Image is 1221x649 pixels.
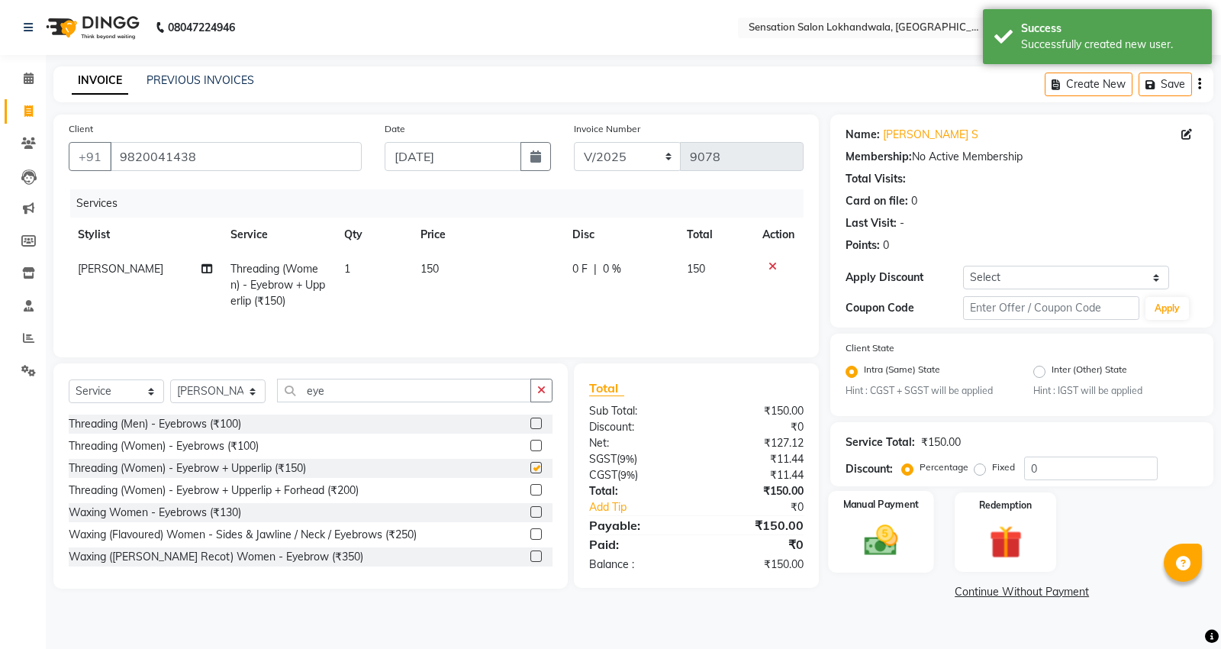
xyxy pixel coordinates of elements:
button: Save [1139,73,1192,96]
div: Discount: [846,461,893,477]
label: Invoice Number [574,122,640,136]
span: CGST [589,468,617,482]
div: Service Total: [846,434,915,450]
label: Fixed [992,460,1015,474]
span: SGST [589,452,617,466]
div: Services [70,189,815,218]
div: ₹0 [717,499,816,515]
b: 08047224946 [168,6,235,49]
label: Inter (Other) State [1052,363,1127,381]
button: +91 [69,142,111,171]
span: Total [589,380,624,396]
div: No Active Membership [846,149,1198,165]
label: Redemption [979,499,1032,512]
div: Threading (Men) - Eyebrows (₹100) [69,416,241,432]
div: Net: [578,435,697,451]
div: Discount: [578,419,697,435]
a: INVOICE [72,67,128,95]
span: 1 [344,262,350,276]
div: Success [1021,21,1200,37]
label: Manual Payment [843,498,920,512]
div: Membership: [846,149,912,165]
button: Apply [1145,297,1189,320]
div: Threading (Women) - Eyebrow + Upperlip (₹150) [69,460,306,476]
th: Total [678,218,754,252]
div: Card on file: [846,193,908,209]
th: Qty [335,218,411,252]
a: Continue Without Payment [833,584,1210,600]
label: Intra (Same) State [864,363,940,381]
div: Apply Discount [846,270,963,286]
span: Threading (Women) - Eyebrow + Upperlip (₹150) [230,262,325,308]
div: Waxing Women - Eyebrows (₹130) [69,505,241,521]
label: Client [69,122,93,136]
th: Price [411,218,563,252]
div: ₹150.00 [697,516,816,534]
div: Waxing ([PERSON_NAME] Recot) Women - Eyebrow (₹350) [69,549,363,565]
div: Successfully created new user. [1021,37,1200,53]
div: ₹11.44 [697,467,816,483]
div: - [900,215,904,231]
div: ₹150.00 [697,557,816,573]
input: Enter Offer / Coupon Code [963,296,1139,320]
span: | [594,261,597,277]
img: logo [39,6,143,49]
div: Name: [846,127,880,143]
input: Search or Scan [277,379,531,402]
input: Search by Name/Mobile/Email/Code [110,142,362,171]
th: Disc [563,218,678,252]
div: Total: [578,483,697,499]
div: 0 [911,193,917,209]
label: Date [385,122,405,136]
div: ₹11.44 [697,451,816,467]
small: Hint : CGST + SGST will be applied [846,384,1010,398]
div: ₹150.00 [921,434,961,450]
div: ₹150.00 [697,403,816,419]
div: Threading (Women) - Eyebrows (₹100) [69,438,259,454]
a: Add Tip [578,499,717,515]
small: Hint : IGST will be applied [1033,384,1198,398]
div: ₹0 [697,535,816,554]
label: Percentage [920,460,968,474]
a: PREVIOUS INVOICES [147,73,254,87]
span: 150 [420,262,439,276]
span: [PERSON_NAME] [78,262,163,276]
div: ₹0 [697,419,816,435]
span: 9% [620,469,635,481]
div: Paid: [578,535,697,554]
div: 0 [883,237,889,253]
div: Points: [846,237,880,253]
div: Coupon Code [846,300,963,316]
img: _cash.svg [854,521,909,560]
a: [PERSON_NAME] S [883,127,978,143]
span: 9% [620,453,634,465]
label: Client State [846,341,894,355]
th: Stylist [69,218,221,252]
div: Last Visit: [846,215,897,231]
div: Total Visits: [846,171,906,187]
button: Create New [1045,73,1132,96]
div: Balance : [578,557,697,573]
div: Payable: [578,516,697,534]
div: ₹127.12 [697,435,816,451]
div: ( ) [578,467,697,483]
span: 0 % [603,261,621,277]
div: Threading (Women) - Eyebrow + Upperlip + Forhead (₹200) [69,483,359,499]
th: Service [221,218,336,252]
th: Action [753,218,804,252]
div: ₹150.00 [697,483,816,499]
div: ( ) [578,451,697,467]
span: 150 [687,262,705,276]
div: Sub Total: [578,403,697,419]
img: _gift.svg [979,521,1033,562]
div: Waxing (Flavoured) Women - Sides & Jawline / Neck / Eyebrows (₹250) [69,527,417,543]
span: 0 F [572,261,588,277]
